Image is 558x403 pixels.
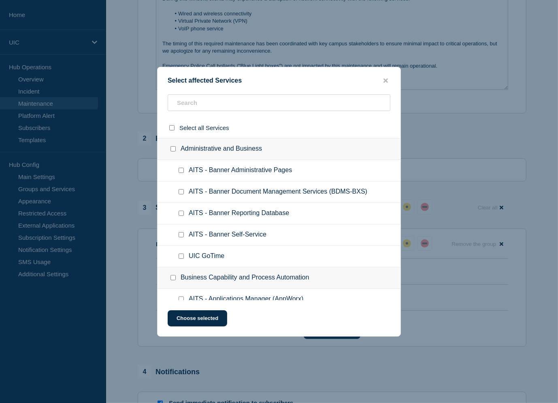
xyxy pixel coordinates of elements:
[189,295,303,303] span: AITS - Applications Manager (AppWorx)
[189,166,292,175] span: AITS - Banner Administrative Pages
[179,232,184,237] input: AITS - Banner Self-Service checkbox
[158,267,400,289] div: Business Capability and Process Automation
[189,252,224,260] span: UIC GoTime
[179,168,184,173] input: AITS - Banner Administrative Pages checkbox
[158,138,400,160] div: Administrative and Business
[168,94,390,111] input: Search
[169,125,175,130] input: select all checkbox
[158,77,400,85] div: Select affected Services
[189,231,266,239] span: AITS - Banner Self-Service
[179,211,184,216] input: AITS - Banner Reporting Database checkbox
[189,188,367,196] span: AITS - Banner Document Management Services (BDMS-BXS)
[179,296,184,302] input: AITS - Applications Manager (AppWorx) checkbox
[179,189,184,194] input: AITS - Banner Document Management Services (BDMS-BXS) checkbox
[381,77,390,85] button: close button
[179,254,184,259] input: UIC GoTime checkbox
[168,310,227,326] button: Choose selected
[179,124,229,131] span: Select all Services
[170,275,176,280] input: Business Capability and Process Automation checkbox
[189,209,289,217] span: AITS - Banner Reporting Database
[170,146,176,151] input: Administrative and Business checkbox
